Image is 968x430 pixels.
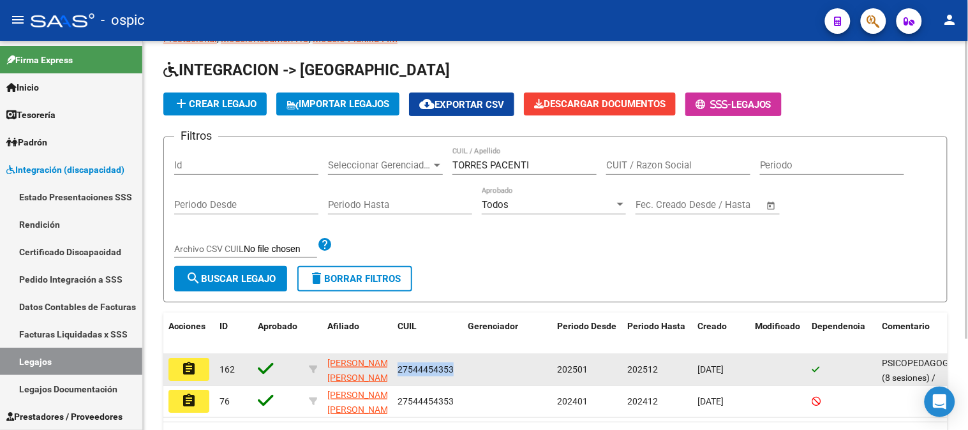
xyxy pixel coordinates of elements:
[309,273,401,285] span: Borrar Filtros
[755,321,801,331] span: Modificado
[534,98,666,110] span: Descargar Documentos
[6,163,124,177] span: Integración (discapacidad)
[877,313,954,355] datatable-header-cell: Comentario
[696,99,731,110] span: -
[186,271,201,286] mat-icon: search
[636,199,687,211] input: Fecha inicio
[174,96,189,111] mat-icon: add
[627,396,658,406] span: 202412
[163,93,267,115] button: Crear Legajo
[627,364,658,374] span: 202512
[692,313,750,355] datatable-header-cell: Creado
[557,364,588,374] span: 202501
[253,313,304,355] datatable-header-cell: Aprobado
[101,6,145,34] span: - ospic
[6,80,39,94] span: Inicio
[287,98,389,110] span: IMPORTAR LEGAJOS
[181,393,197,408] mat-icon: assignment
[186,273,276,285] span: Buscar Legajo
[6,53,73,67] span: Firma Express
[627,321,685,331] span: Periodo Hasta
[328,159,431,171] span: Seleccionar Gerenciador
[398,321,417,331] span: CUIL
[10,12,26,27] mat-icon: menu
[409,93,514,116] button: Exportar CSV
[244,244,317,255] input: Archivo CSV CUIL
[398,396,454,406] span: 27544454353
[220,396,230,406] span: 76
[557,321,616,331] span: Periodo Desde
[482,199,509,211] span: Todos
[163,61,450,79] span: INTEGRACION -> [GEOGRAPHIC_DATA]
[181,361,197,376] mat-icon: assignment
[392,313,463,355] datatable-header-cell: CUIL
[327,390,396,429] span: [PERSON_NAME] [PERSON_NAME] [PERSON_NAME]
[6,135,47,149] span: Padrón
[807,313,877,355] datatable-header-cell: Dependencia
[220,364,235,374] span: 162
[327,358,396,397] span: [PERSON_NAME] [PERSON_NAME] [PERSON_NAME]
[398,364,454,374] span: 27544454353
[697,396,724,406] span: [DATE]
[622,313,692,355] datatable-header-cell: Periodo Hasta
[685,93,782,116] button: -Legajos
[925,387,955,417] div: Open Intercom Messenger
[882,321,930,331] span: Comentario
[731,99,771,110] span: Legajos
[557,396,588,406] span: 202401
[174,98,257,110] span: Crear Legajo
[552,313,622,355] datatable-header-cell: Periodo Desde
[699,199,761,211] input: Fecha fin
[468,321,518,331] span: Gerenciador
[697,364,724,374] span: [DATE]
[942,12,958,27] mat-icon: person
[812,321,866,331] span: Dependencia
[6,410,123,424] span: Prestadores / Proveedores
[317,237,332,252] mat-icon: help
[163,313,214,355] datatable-header-cell: Acciones
[6,108,56,122] span: Tesorería
[463,313,552,355] datatable-header-cell: Gerenciador
[419,96,435,112] mat-icon: cloud_download
[309,271,324,286] mat-icon: delete
[322,313,392,355] datatable-header-cell: Afiliado
[697,321,727,331] span: Creado
[168,321,205,331] span: Acciones
[220,321,228,331] span: ID
[174,127,218,145] h3: Filtros
[327,321,359,331] span: Afiliado
[419,99,504,110] span: Exportar CSV
[174,266,287,292] button: Buscar Legajo
[174,244,244,254] span: Archivo CSV CUIL
[214,313,253,355] datatable-header-cell: ID
[750,313,807,355] datatable-header-cell: Modificado
[524,93,676,115] button: Descargar Documentos
[258,321,297,331] span: Aprobado
[276,93,399,115] button: IMPORTAR LEGAJOS
[764,198,779,213] button: Open calendar
[297,266,412,292] button: Borrar Filtros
